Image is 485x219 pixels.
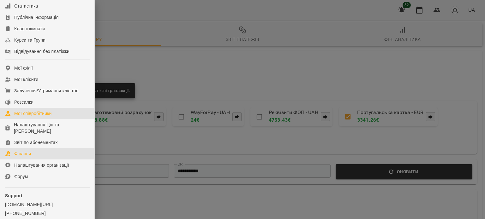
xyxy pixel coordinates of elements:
[14,110,52,117] div: Мої співробітники
[14,65,33,71] div: Мої філії
[14,76,38,83] div: Мої клієнти
[5,210,89,216] a: [PHONE_NUMBER]
[14,122,89,134] div: Налаштування Цін та [PERSON_NAME]
[14,88,79,94] div: Залучення/Утримання клієнтів
[14,48,69,55] div: Відвідування без платіжки
[14,37,45,43] div: Курси та Групи
[14,139,58,146] div: Звіт по абонементах
[5,201,89,208] a: [DOMAIN_NAME][URL]
[14,151,31,157] div: Фінанси
[14,162,69,168] div: Налаштування організації
[14,173,28,180] div: Форум
[5,193,89,199] p: Support
[14,14,58,20] div: Публічна інформація
[14,99,33,105] div: Розсилки
[14,26,45,32] div: Класні кімнати
[14,3,38,9] div: Статистика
